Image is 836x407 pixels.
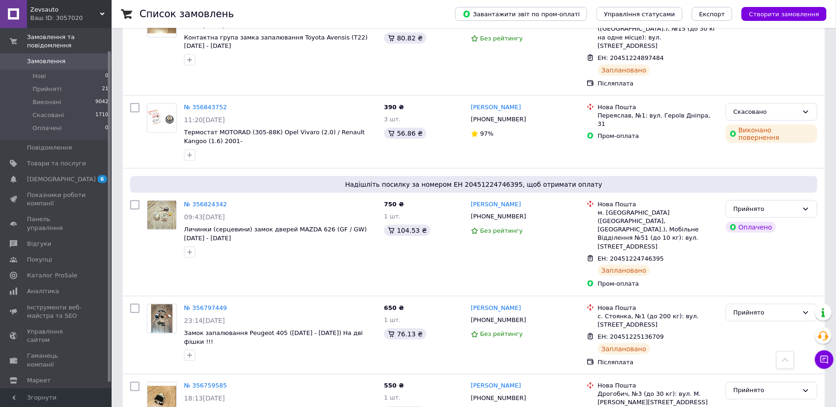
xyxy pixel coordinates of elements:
div: Прийнято [734,204,798,214]
span: 97% [480,130,494,137]
span: 11:20[DATE] [184,116,225,124]
div: Заплановано [598,265,650,276]
span: Оплачені [33,124,62,132]
span: Zevsauto [30,6,100,14]
div: Прийнято [734,386,798,396]
div: Дрогобич, №3 (до 30 кг): вул. М. [PERSON_NAME][STREET_ADDRESS] [598,390,718,407]
span: 390 ₴ [384,104,404,111]
div: 104.53 ₴ [384,225,431,236]
a: № 356824342 [184,201,227,208]
div: [PHONE_NUMBER] [469,314,528,326]
button: Завантажити звіт по пром-оплаті [455,7,587,21]
span: Створити замовлення [749,11,819,18]
span: 750 ₴ [384,201,404,208]
span: Маркет [27,376,51,385]
span: Виконані [33,98,61,106]
span: 21 [102,85,108,93]
div: Заплановано [598,65,650,76]
div: Нова Пошта [598,200,718,209]
a: Фото товару [147,103,177,133]
button: Експорт [692,7,733,21]
span: 3 шт. [384,116,401,123]
a: № 356843752 [184,104,227,111]
div: с. Стоянка, №1 (до 200 кг): вул. [STREET_ADDRESS] [598,312,718,329]
span: 650 ₴ [384,304,404,311]
span: ЕН: 20451225136709 [598,333,664,340]
span: 18:13[DATE] [184,395,225,402]
button: Створити замовлення [742,7,827,21]
span: Без рейтингу [480,227,523,234]
span: 9042 [95,98,108,106]
span: 6 [98,175,107,183]
div: Прийнято [734,308,798,318]
span: 1 шт. [384,316,401,323]
span: Без рейтингу [480,330,523,337]
div: Ваш ID: 3057020 [30,14,112,22]
span: [DEMOGRAPHIC_DATA] [27,175,96,184]
div: Заплановано [598,343,650,354]
a: Створити замовлення [732,10,827,17]
button: Чат з покупцем [815,350,834,369]
a: [PERSON_NAME] [471,200,521,209]
img: Фото товару [151,304,173,333]
div: 76.13 ₴ [384,328,426,340]
span: ЕН: 20451224897484 [598,54,664,61]
div: Переяслав, №1: вул. Героїв Дніпра, 31 [598,112,718,128]
a: Замок запалювання Peugeot 405 ([DATE] - [DATE]) На дві фішки !!! [184,329,363,345]
span: Замовлення [27,57,66,66]
span: Личинки (серцевини) замок дверей MAZDA 626 (GF / GW) [DATE] - [DATE] [184,226,367,242]
span: Повідомлення [27,144,72,152]
span: Панель управління [27,215,86,232]
div: Виконано повернення [726,125,817,143]
a: Термостат MOTORAD (305-88K) Opel Vivaro (2.0) / Renault Kangoo (1.6) 2001- [184,129,365,144]
a: Контактна група замка запалювання Toyota Avensis (T22) [DATE] - [DATE] [184,34,368,50]
span: Каталог ProSale [27,271,77,280]
span: 1 шт. [384,394,401,401]
div: Нова Пошта [598,103,718,112]
div: м. [GEOGRAPHIC_DATA] ([GEOGRAPHIC_DATA].), №15 (до 30 кг на одне місце): вул. [STREET_ADDRESS] [598,16,718,50]
div: Скасовано [734,107,798,117]
div: Оплачено [726,222,776,233]
img: Фото товару [147,201,176,230]
span: Управління статусами [604,11,675,18]
div: 80.82 ₴ [384,33,426,44]
div: Нова Пошта [598,304,718,312]
div: Післяплата [598,79,718,88]
div: [PHONE_NUMBER] [469,393,528,405]
span: Товари та послуги [27,159,86,168]
span: 1710 [95,111,108,119]
a: [PERSON_NAME] [471,382,521,391]
span: Показники роботи компанії [27,191,86,208]
div: [PHONE_NUMBER] [469,210,528,223]
span: Експорт [699,11,725,18]
span: 09:43[DATE] [184,213,225,221]
span: Аналітика [27,287,59,295]
span: Управління сайтом [27,328,86,344]
div: Пром-оплата [598,280,718,288]
h1: Список замовлень [139,8,234,20]
span: 1 шт. [384,213,401,220]
span: 23:14[DATE] [184,317,225,324]
span: 550 ₴ [384,382,404,389]
a: Фото товару [147,304,177,334]
a: [PERSON_NAME] [471,304,521,313]
div: [PHONE_NUMBER] [469,113,528,125]
span: Надішліть посилку за номером ЕН 20451224746395, щоб отримати оплату [134,180,814,189]
span: 0 [105,72,108,80]
a: Фото товару [147,200,177,230]
span: ЕН: 20451224746395 [598,255,664,262]
div: м. [GEOGRAPHIC_DATA] ([GEOGRAPHIC_DATA], [GEOGRAPHIC_DATA].), Мобільне Відділення №51 (до 10 кг):... [598,209,718,251]
span: Замовлення та повідомлення [27,33,112,50]
img: Фото товару [147,109,176,126]
span: Без рейтингу [480,35,523,42]
a: № 356797449 [184,304,227,311]
button: Управління статусами [597,7,683,21]
span: Покупці [27,256,52,264]
span: Нові [33,72,46,80]
span: Завантажити звіт по пром-оплаті [463,10,580,18]
span: Відгуки [27,240,51,248]
div: Післяплата [598,358,718,367]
